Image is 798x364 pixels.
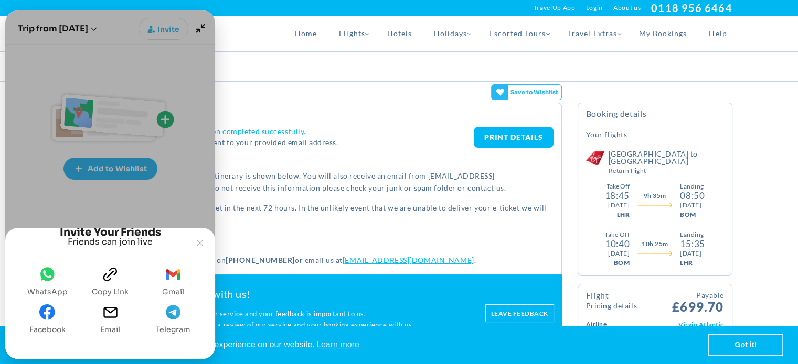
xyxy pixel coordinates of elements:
[609,168,724,174] small: Return Flight
[557,16,628,51] a: Travel Extras
[651,2,732,14] a: 0118 956 6464
[680,258,705,268] div: LHR
[74,288,475,301] h2: Please share your experience with us!
[74,308,475,331] p: We are continuously working to improve our service and your feedback is important to us. We will ...
[586,291,637,310] h4: Flight
[75,202,554,226] p: You should expect to receive your e-ticket in the next 72 hours. In the unlikely event that we ar...
[680,182,705,191] div: Landing
[485,304,554,322] a: Leave feedback
[604,191,629,201] div: 18:45
[586,108,724,127] h4: Booking Details
[672,290,723,313] span: £699.70
[680,191,705,201] div: 08:50
[605,239,630,249] div: 10:40
[423,16,478,51] a: Holidays
[284,16,328,51] a: Home
[586,302,637,310] small: Pricing Details
[628,16,698,51] a: My Bookings
[586,129,627,140] h5: Your Flights
[478,16,557,51] a: Escorted Tours
[608,249,630,258] div: [DATE]
[642,239,668,249] span: 10h 25m
[607,182,630,191] div: Take Off
[680,201,705,210] div: [DATE]
[75,254,554,266] p: For any further assistance please call us on or email us at .
[672,290,723,301] small: Payable
[491,84,562,100] gamitee-button: Get your friends' opinions
[474,127,554,148] a: PRINT DETAILS
[680,249,705,258] div: [DATE]
[614,258,630,268] div: BOM
[680,230,705,239] div: Landing
[101,136,474,148] p: A confirmation email has been sent to your provided email address.
[226,256,295,264] strong: [PHONE_NUMBER]
[5,10,215,359] gamitee-draggable-frame: Joyned Window
[328,16,376,51] a: Flights
[75,170,554,194] p: Your booking has been created and the itinerary is shown below. You will also receive an email fr...
[644,191,666,201] span: 9h 35m
[75,108,554,119] h2: Booking Confirmation
[616,210,629,219] div: LHR
[343,256,474,264] a: [EMAIL_ADDRESS][DOMAIN_NAME]
[608,201,630,210] div: [DATE]
[315,337,361,352] a: learn more about cookies
[584,150,605,166] img: Virgin Atlantic
[609,150,724,174] h5: [GEOGRAPHIC_DATA] to [GEOGRAPHIC_DATA]
[709,335,782,356] a: dismiss cookie message
[698,16,732,51] a: Help
[15,337,708,352] span: This website uses cookies to ensure you get the best experience on our website.
[101,127,474,136] h4: Thank You. Your booking has been completed successfully.
[630,318,723,330] td: Virgin Atlantic
[376,16,423,51] a: Hotels
[604,230,630,239] div: Take Off
[680,210,705,219] div: BOM
[680,239,705,249] div: 15:35
[586,318,630,330] td: Airline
